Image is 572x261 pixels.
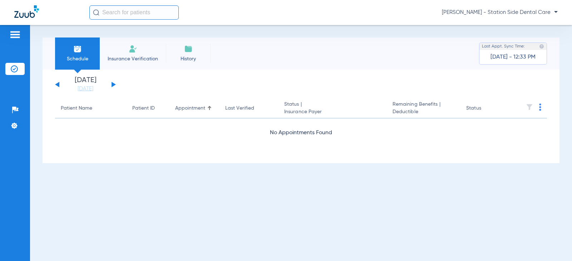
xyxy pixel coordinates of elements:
li: [DATE] [64,77,107,92]
div: Appointment [175,105,214,112]
span: [PERSON_NAME] - Station Side Dental Care [442,9,558,16]
span: [DATE] - 12:33 PM [490,54,536,61]
span: Insurance Payer [284,108,381,116]
img: last sync help info [539,44,544,49]
div: Patient ID [132,105,155,112]
span: Insurance Verification [105,55,161,62]
div: Last Verified [225,105,273,112]
span: Deductible [393,108,455,116]
th: Status [460,99,509,119]
div: Appointment [175,105,205,112]
span: Schedule [60,55,94,62]
img: Manual Insurance Verification [129,45,137,53]
div: Patient Name [61,105,92,112]
img: filter.svg [526,104,533,111]
th: Status | [278,99,387,119]
div: No Appointments Found [55,129,547,137]
img: Schedule [73,45,82,53]
th: Remaining Benefits | [387,99,460,119]
span: History [171,55,205,62]
a: [DATE] [64,85,107,92]
img: History [184,45,193,53]
div: Patient ID [132,105,164,112]
img: Zuub Logo [14,5,39,18]
img: group-dot-blue.svg [539,104,541,111]
input: Search for patients [89,5,179,20]
span: Last Appt. Sync Time: [482,43,525,50]
div: Last Verified [225,105,254,112]
img: hamburger-icon [9,30,21,39]
div: Patient Name [61,105,121,112]
img: Search Icon [93,9,99,16]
